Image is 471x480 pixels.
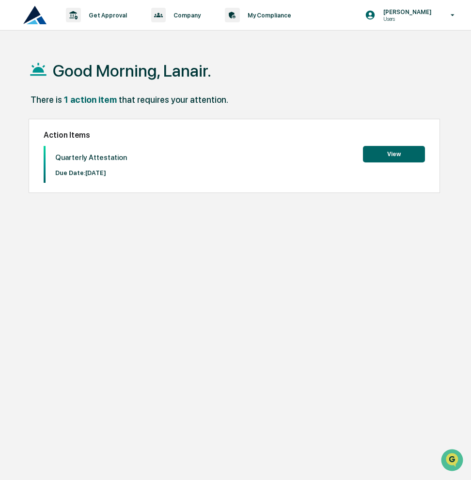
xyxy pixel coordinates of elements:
[31,95,62,105] div: There is
[30,131,78,139] span: [PERSON_NAME]
[80,131,84,139] span: •
[363,146,425,162] button: View
[363,149,425,158] a: View
[240,12,296,19] p: My Compliance
[10,122,25,138] img: Jack Rasmussen
[30,158,78,165] span: [PERSON_NAME]
[6,194,66,211] a: 🖐️Preclearance
[19,132,27,140] img: 1746055101610-c473b297-6a78-478c-a979-82029cc54cd1
[10,107,65,115] div: Past conversations
[150,105,176,117] button: See all
[10,199,17,207] div: 🖐️
[376,8,437,16] p: [PERSON_NAME]
[81,12,132,19] p: Get Approval
[19,158,27,166] img: 1746055101610-c473b297-6a78-478c-a979-82029cc54cd1
[68,240,117,247] a: Powered byPylon
[55,169,127,176] p: Due Date: [DATE]
[166,12,205,19] p: Company
[44,74,159,83] div: Start new chat
[20,74,38,91] img: 8933085812038_c878075ebb4cc5468115_72.jpg
[86,158,106,165] span: [DATE]
[10,148,25,164] img: Jack Rasmussen
[80,158,84,165] span: •
[80,198,120,208] span: Attestations
[6,212,65,230] a: 🔎Data Lookup
[66,194,124,211] a: 🗄️Attestations
[64,95,117,105] div: 1 action item
[70,199,78,207] div: 🗄️
[44,83,133,91] div: We're available if you need us!
[44,130,425,140] h2: Action Items
[23,6,47,24] img: logo
[10,74,27,91] img: 1746055101610-c473b297-6a78-478c-a979-82029cc54cd1
[86,131,106,139] span: [DATE]
[19,216,61,226] span: Data Lookup
[55,153,127,162] p: Quarterly Attestation
[53,61,211,80] h1: Good Morning, Lanair.
[19,198,63,208] span: Preclearance
[440,448,466,474] iframe: Open customer support
[165,77,176,88] button: Start new chat
[119,95,228,105] div: that requires your attention.
[10,217,17,225] div: 🔎
[96,240,117,247] span: Pylon
[10,20,176,35] p: How can we help?
[376,16,437,22] p: Users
